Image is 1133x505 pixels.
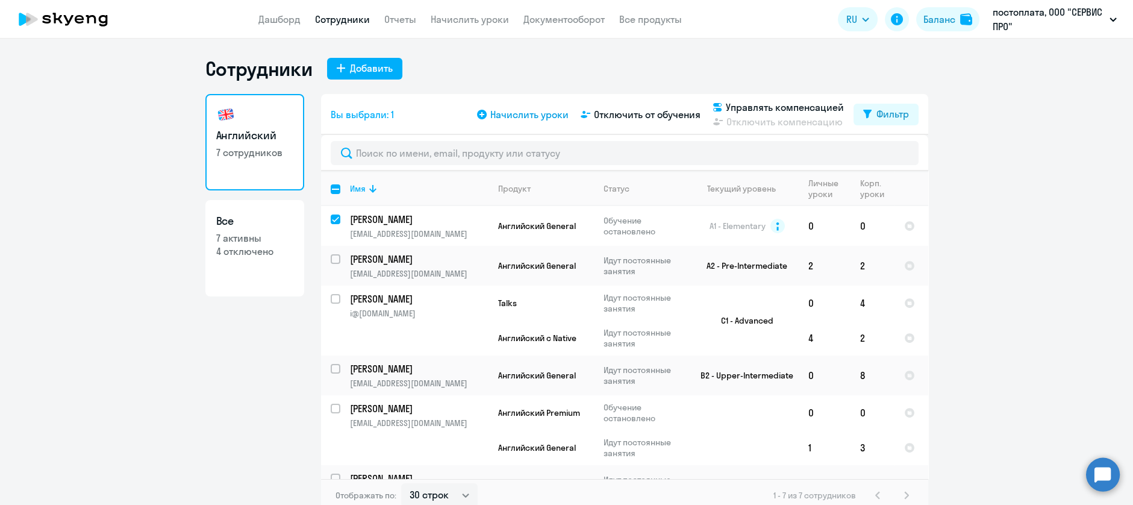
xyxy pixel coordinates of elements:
[604,402,686,424] p: Обучение остановлено
[498,260,576,271] span: Английский General
[687,286,799,356] td: C1 - Advanced
[799,286,851,321] td: 0
[851,206,894,246] td: 0
[205,200,304,296] a: Все7 активны4 отключено
[594,107,701,122] span: Отключить от обучения
[687,246,799,286] td: A2 - Pre-Intermediate
[851,321,894,356] td: 2
[350,362,486,375] p: [PERSON_NAME]
[604,183,629,194] div: Статус
[619,13,682,25] a: Все продукты
[315,13,370,25] a: Сотрудники
[258,13,301,25] a: Дашборд
[799,430,851,465] td: 1
[350,61,393,75] div: Добавить
[350,252,486,266] p: [PERSON_NAME]
[923,12,955,27] div: Баланс
[498,221,576,231] span: Английский General
[987,5,1123,34] button: постоплата, ООО "СЕРВИС ПРО"
[350,362,488,375] a: [PERSON_NAME]
[799,465,851,505] td: 0
[350,228,488,239] p: [EMAIL_ADDRESS][DOMAIN_NAME]
[523,13,605,25] a: Документооборот
[331,141,919,165] input: Поиск по имени, email, продукту или статусу
[498,442,576,453] span: Английский General
[350,213,486,226] p: [PERSON_NAME]
[726,100,844,114] span: Управлять компенсацией
[707,183,776,194] div: Текущий уровень
[350,183,488,194] div: Имя
[773,490,856,501] span: 1 - 7 из 7 сотрудников
[851,286,894,321] td: 4
[687,465,799,505] td: A1 - Elementary
[993,5,1105,34] p: постоплата, ООО "СЕРВИС ПРО"
[431,13,509,25] a: Начислить уроки
[327,58,402,80] button: Добавить
[350,402,488,415] a: [PERSON_NAME]
[604,474,686,496] p: Идут постоянные занятия
[916,7,979,31] button: Балансbalance
[604,292,686,314] p: Идут постоянные занятия
[696,183,798,194] div: Текущий уровень
[350,472,488,485] a: [PERSON_NAME]
[851,430,894,465] td: 3
[350,308,488,319] p: i@[DOMAIN_NAME]
[498,333,576,343] span: Английский с Native
[851,465,894,505] td: 4
[851,395,894,430] td: 0
[216,245,293,258] p: 4 отключено
[336,490,396,501] span: Отображать по:
[851,356,894,395] td: 8
[687,356,799,395] td: B2 - Upper-Intermediate
[498,370,576,381] span: Английский General
[799,395,851,430] td: 0
[604,437,686,459] p: Идут постоянные занятия
[350,252,488,266] a: [PERSON_NAME]
[799,356,851,395] td: 0
[498,298,517,309] span: Talks
[604,327,686,349] p: Идут постоянные занятия
[799,246,851,286] td: 2
[350,402,486,415] p: [PERSON_NAME]
[860,178,894,199] div: Корп. уроки
[350,378,488,389] p: [EMAIL_ADDRESS][DOMAIN_NAME]
[851,246,894,286] td: 2
[799,321,851,356] td: 4
[205,57,313,81] h1: Сотрудники
[216,105,236,124] img: english
[604,365,686,386] p: Идут постоянные занятия
[799,206,851,246] td: 0
[350,292,488,306] a: [PERSON_NAME]
[384,13,416,25] a: Отчеты
[498,183,531,194] div: Продукт
[604,255,686,277] p: Идут постоянные занятия
[350,268,488,279] p: [EMAIL_ADDRESS][DOMAIN_NAME]
[205,94,304,190] a: Английский7 сотрудников
[876,107,909,121] div: Фильтр
[350,418,488,428] p: [EMAIL_ADDRESS][DOMAIN_NAME]
[846,12,857,27] span: RU
[350,183,366,194] div: Имя
[854,104,919,125] button: Фильтр
[808,178,850,199] div: Личные уроки
[216,213,293,229] h3: Все
[960,13,972,25] img: balance
[216,146,293,159] p: 7 сотрудников
[604,215,686,237] p: Обучение остановлено
[216,231,293,245] p: 7 активны
[350,292,486,306] p: [PERSON_NAME]
[331,107,394,122] span: Вы выбрали: 1
[498,407,580,418] span: Английский Premium
[350,213,488,226] a: [PERSON_NAME]
[710,221,766,231] span: A1 - Elementary
[216,128,293,143] h3: Английский
[350,472,486,485] p: [PERSON_NAME]
[838,7,878,31] button: RU
[490,107,569,122] span: Начислить уроки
